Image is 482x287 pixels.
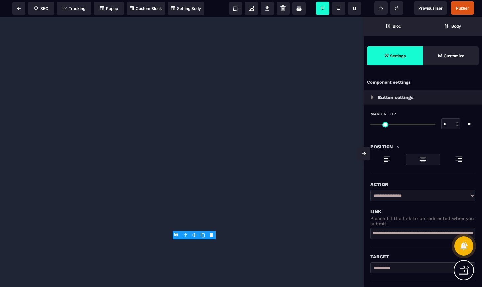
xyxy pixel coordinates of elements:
p: Please fill the link to be redirected when you submit. [370,216,475,226]
span: Setting Body [171,6,201,11]
span: Previsualiser [418,6,443,11]
img: loading [383,155,391,163]
strong: Settings [390,54,406,58]
span: Preview [414,1,447,15]
p: Button settings [378,93,414,101]
span: Open Layer Manager [423,17,482,36]
span: Publier [456,6,469,11]
span: View components [229,2,242,15]
div: Target [370,253,475,261]
span: Open Style Manager [423,46,479,65]
img: loading [455,155,463,163]
span: Screenshot [245,2,258,15]
img: loading [371,95,374,99]
div: Link [370,208,475,216]
span: Open Blocks [364,17,423,36]
div: Action [370,180,475,188]
span: Tracking [63,6,85,11]
div: Component settings [364,76,482,89]
span: Custom Block [130,6,162,11]
img: loading [419,156,427,163]
p: Position [370,143,393,151]
span: Margin Top [370,111,396,117]
span: SEO [34,6,48,11]
strong: Body [451,24,461,29]
img: loading [396,145,399,148]
strong: Bloc [393,24,401,29]
strong: Customize [444,54,464,58]
span: Popup [100,6,118,11]
span: Settings [367,46,423,65]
